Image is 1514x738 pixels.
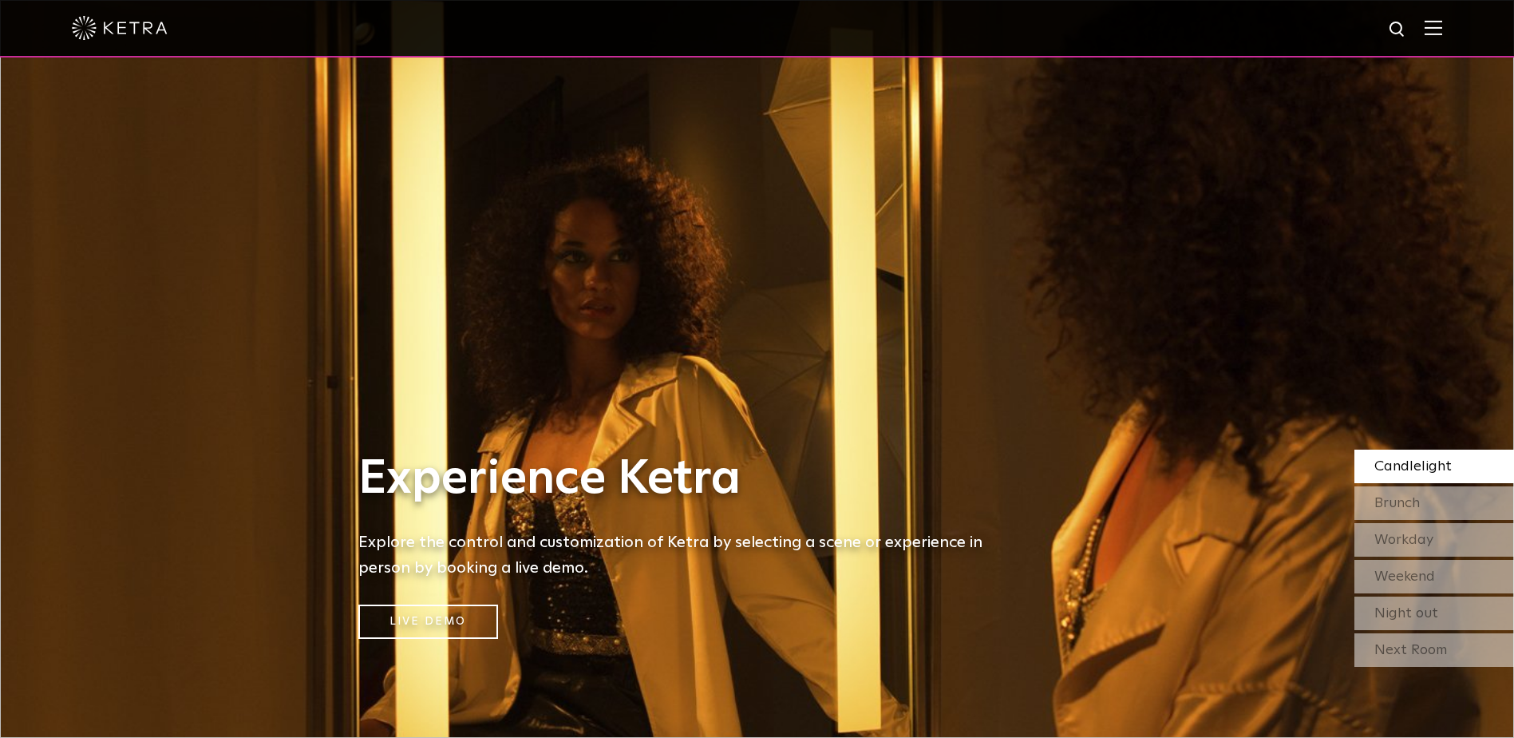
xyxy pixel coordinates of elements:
[1374,533,1433,547] span: Workday
[1374,496,1420,510] span: Brunch
[358,530,997,581] h5: Explore the control and customization of Ketra by selecting a scene or experience in person by bo...
[358,453,997,506] h1: Experience Ketra
[1374,459,1452,474] span: Candlelight
[1374,569,1435,584] span: Weekend
[358,605,498,639] a: Live Demo
[72,16,168,40] img: ketra-logo-2019-white
[1374,606,1438,621] span: Night out
[1354,633,1514,667] div: Next Room
[1388,20,1408,40] img: search icon
[1425,20,1442,35] img: Hamburger%20Nav.svg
